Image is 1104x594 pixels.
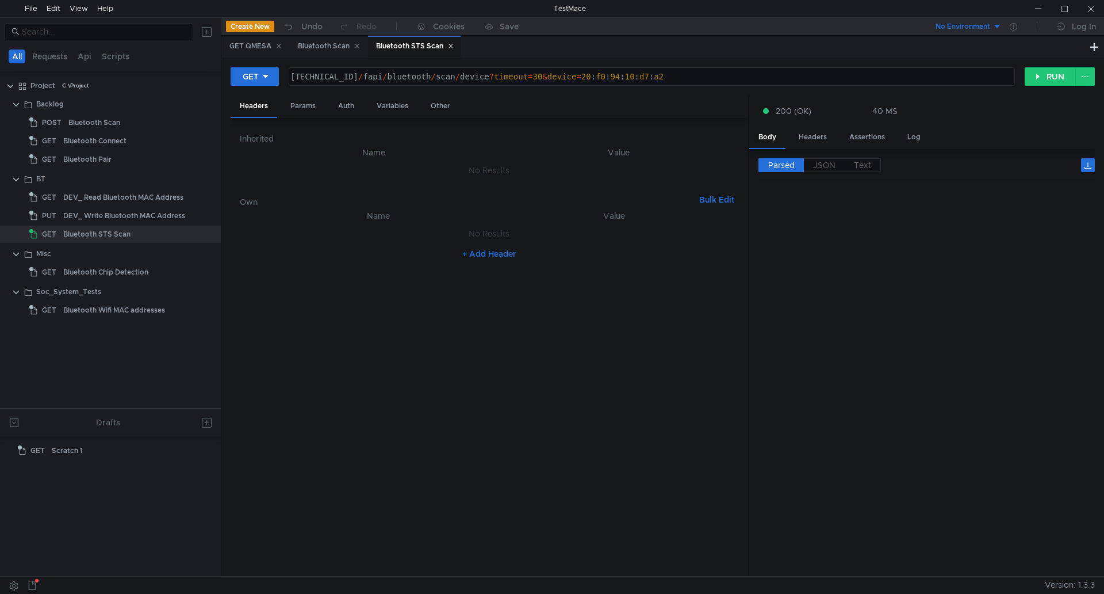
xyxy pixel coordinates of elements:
[42,189,56,206] span: GET
[36,170,45,188] div: BT
[42,114,62,131] span: POST
[68,114,120,131] div: Bluetooth Scan
[840,127,894,148] div: Assertions
[258,209,498,223] th: Name
[301,20,323,33] div: Undo
[356,20,377,33] div: Redo
[1045,577,1095,593] span: Version: 1.3.3
[63,132,126,150] div: Bluetooth Connect
[231,67,279,86] button: GET
[376,40,454,52] div: Bluetooth STS Scan
[42,226,56,243] span: GET
[854,160,871,170] span: Text
[63,264,148,281] div: Bluetooth Chip Detection
[36,245,51,262] div: Misc
[433,20,465,33] div: Cookies
[243,70,259,83] div: GET
[74,49,95,63] button: Api
[499,146,739,159] th: Value
[274,18,331,35] button: Undo
[936,21,990,32] div: No Environment
[42,302,56,319] span: GET
[240,195,695,209] h6: Own
[469,229,509,239] nz-embed-empty: No Results
[42,207,56,224] span: PUT
[469,165,509,176] nz-embed-empty: No Results
[29,49,71,63] button: Requests
[813,160,835,170] span: JSON
[249,146,499,159] th: Name
[63,151,112,168] div: Bluetooth Pair
[329,96,363,117] div: Auth
[281,96,325,117] div: Params
[22,25,186,38] input: Search...
[98,49,133,63] button: Scripts
[30,442,45,459] span: GET
[63,207,185,224] div: DEV_ Write Bluetooth MAC Address
[776,105,811,117] span: 200 (OK)
[9,49,25,63] button: All
[298,40,360,52] div: Bluetooth Scan
[231,96,277,118] div: Headers
[458,247,521,261] button: + Add Header
[898,127,930,148] div: Log
[62,77,89,94] div: C:\Project
[1025,67,1076,86] button: RUN
[1072,20,1096,33] div: Log In
[500,22,519,31] div: Save
[42,132,56,150] span: GET
[240,132,739,146] h6: Inherited
[749,127,785,149] div: Body
[421,96,459,117] div: Other
[789,127,836,148] div: Headers
[36,96,64,113] div: Backlog
[63,189,183,206] div: DEV_ Read Bluetooth MAC Address
[498,209,730,223] th: Value
[30,77,55,94] div: Project
[42,264,56,281] span: GET
[768,160,795,170] span: Parsed
[367,96,417,117] div: Variables
[922,17,1002,36] button: No Environment
[52,442,83,459] div: Scratch 1
[872,106,898,116] div: 40 MS
[96,416,120,429] div: Drafts
[229,40,282,52] div: GET QMESA
[695,193,739,207] button: Bulk Edit
[331,18,385,35] button: Redo
[63,226,131,243] div: Bluetooth STS Scan
[226,21,274,32] button: Create New
[63,302,165,319] div: Bluetooth Wifi MAC addresses
[36,283,101,300] div: Soc_System_Tests
[42,151,56,168] span: GET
